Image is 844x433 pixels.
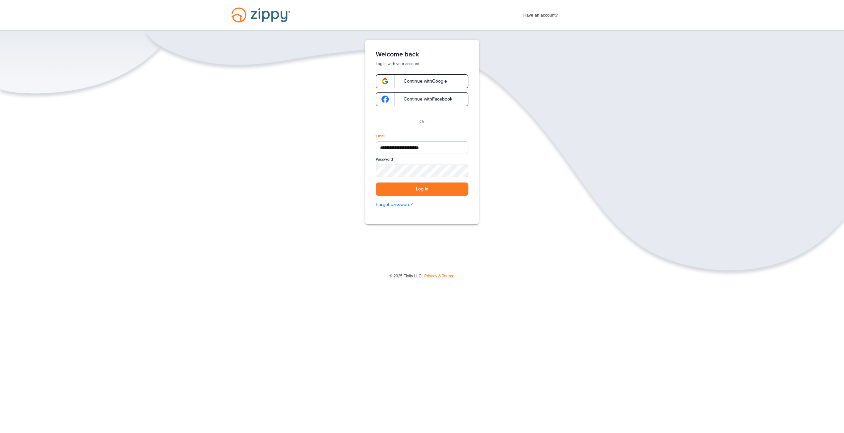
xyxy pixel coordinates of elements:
[376,201,468,208] a: Forgot password?
[376,133,385,139] label: Email
[376,182,468,196] button: Log in
[523,8,558,19] span: Have an account?
[376,74,468,88] a: google-logoContinue withGoogle
[397,97,452,102] span: Continue with Facebook
[381,96,389,103] img: google-logo
[424,274,453,278] a: Privacy & Terms
[376,61,468,66] p: Log in with your account.
[376,50,468,58] h1: Welcome back
[376,165,468,177] input: Password
[389,274,421,278] span: © 2025 Floify LLC
[376,141,468,154] input: Email
[381,78,389,85] img: google-logo
[397,79,447,84] span: Continue with Google
[420,118,425,125] p: Or
[376,92,468,106] a: google-logoContinue withFacebook
[376,157,393,162] label: Password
